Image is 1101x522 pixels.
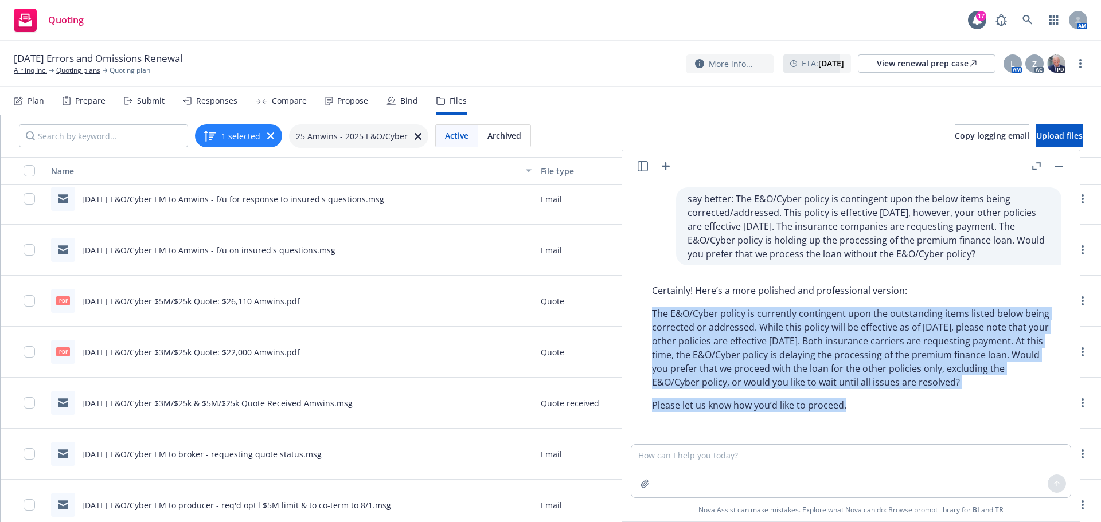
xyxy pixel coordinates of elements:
input: Select all [24,165,35,176]
div: Responses [196,96,237,105]
span: Quote received [541,397,599,409]
button: More info... [686,54,774,73]
a: [DATE] E&O/Cyber $3M/$25k Quote: $22,000 Amwins.pdf [82,347,300,358]
p: Please let us know how you’d like to proceed. [652,398,1050,412]
a: more [1073,57,1087,70]
a: [DATE] E&O/Cyber EM to Amwins - f/u on insured's questions.msg [82,245,335,256]
strong: [DATE] [818,58,844,69]
a: [DATE] E&O/Cyber EM to producer - req'd opt'l $5M limit & to co-term to 8/1.msg [82,500,391,511]
input: Toggle Row Selected [24,193,35,205]
a: [DATE] E&O/Cyber EM to Amwins - f/u for response to insured's questions.msg [82,194,384,205]
a: more [1076,498,1090,512]
input: Toggle Row Selected [24,244,35,256]
div: 17 [976,11,986,21]
a: Report a Bug [990,9,1013,32]
div: Submit [137,96,165,105]
a: more [1076,192,1090,206]
button: 1 selected [203,129,260,143]
a: more [1076,396,1090,410]
span: Quoting [48,15,84,25]
a: View renewal prep case [858,54,995,73]
a: [DATE] E&O/Cyber EM to broker - requesting quote status.msg [82,449,322,460]
a: Search [1016,9,1039,32]
div: Name [51,165,519,177]
span: Quoting plan [110,65,150,76]
span: pdf [56,347,70,356]
span: Nova Assist can make mistakes. Explore what Nova can do: Browse prompt library for and [627,498,1075,521]
input: Search by keyword... [19,124,188,147]
span: pdf [56,296,70,305]
a: TR [995,505,1004,515]
div: View renewal prep case [877,55,977,72]
span: ETA : [802,57,844,69]
span: [DATE] Errors and Omissions Renewal [14,52,182,65]
a: Switch app [1043,9,1065,32]
p: say better: The E&O/Cyber policy is contingent upon the below items being corrected/addressed. Th... [688,192,1050,261]
span: Archived [487,129,521,142]
div: Plan [28,96,44,105]
span: Active [445,129,468,142]
button: Upload files [1036,124,1083,147]
span: Email [541,193,562,205]
a: Airlinq Inc. [14,65,47,76]
p: The E&O/Cyber policy is currently contingent upon the outstanding items listed below being correc... [652,307,1050,389]
p: Certainly! Here’s a more polished and professional version: [652,284,1050,297]
button: Name [46,157,536,185]
div: Bind [400,96,418,105]
a: [DATE] E&O/Cyber $5M/$25k Quote: $26,110 Amwins.pdf [82,296,300,307]
input: Toggle Row Selected [24,295,35,307]
a: more [1076,447,1090,461]
a: Quoting plans [56,65,100,76]
input: Toggle Row Selected [24,448,35,460]
span: Copy logging email [955,130,1029,141]
button: File type [536,157,663,185]
div: File type [541,165,646,177]
a: more [1076,294,1090,308]
div: Compare [272,96,307,105]
img: photo [1047,54,1065,73]
span: Email [541,448,562,460]
span: Email [541,244,562,256]
div: Files [450,96,467,105]
div: Propose [337,96,368,105]
span: Quote [541,295,564,307]
span: Email [541,499,562,511]
span: Upload files [1036,130,1083,141]
span: Z [1032,58,1037,70]
a: more [1076,345,1090,359]
a: Quoting [9,4,88,36]
a: [DATE] E&O/Cyber $3M/$25k & $5M/$25k Quote Received Amwins.msg [82,398,353,409]
a: BI [973,505,979,515]
input: Toggle Row Selected [24,346,35,358]
span: 25 Amwins - 2025 E&O/Cyber [296,130,408,142]
input: Toggle Row Selected [24,397,35,409]
input: Toggle Row Selected [24,499,35,511]
span: More info... [709,58,753,70]
button: Copy logging email [955,124,1029,147]
span: L [1010,58,1015,70]
span: Quote [541,346,564,358]
a: more [1076,243,1090,257]
div: Prepare [75,96,106,105]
